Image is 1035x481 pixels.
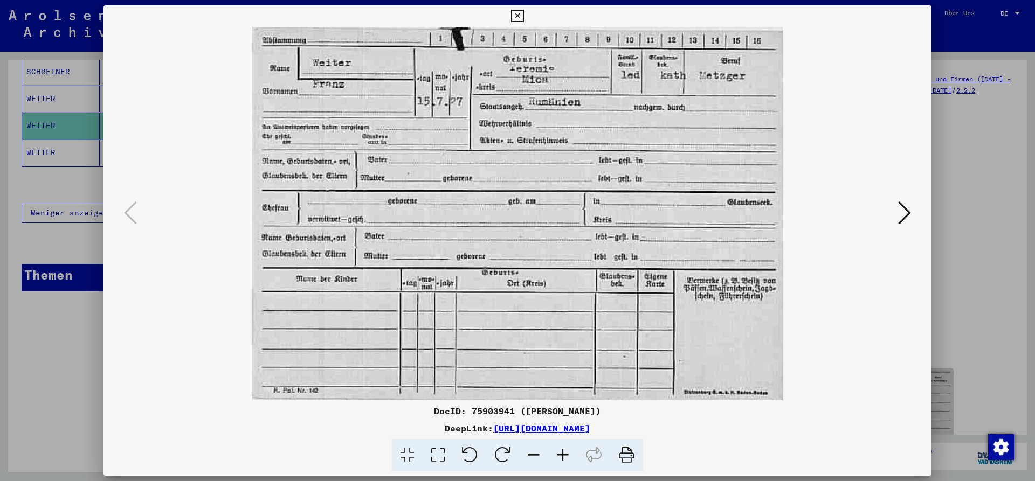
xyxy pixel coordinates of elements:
img: 001.jpg [140,27,895,400]
div: DocID: 75903941 ([PERSON_NAME]) [103,405,931,417]
img: Zustimmung ändern [988,434,1014,460]
div: Zustimmung ändern [988,434,1013,459]
div: DeepLink: [103,422,931,435]
a: [URL][DOMAIN_NAME] [493,423,590,434]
